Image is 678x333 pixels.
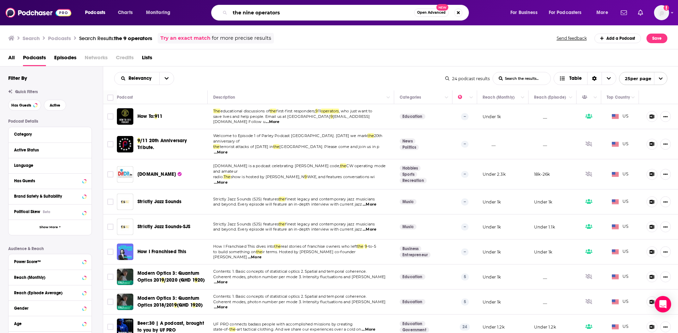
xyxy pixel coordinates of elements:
[400,145,419,150] a: Politics
[534,274,547,280] p: __
[137,249,186,255] span: How I Franchised This
[256,249,263,254] span: the
[117,294,133,310] img: Modern Optics 3: Quantum Optics 2018/2019 (QHD 1920)
[14,130,86,138] button: Category
[195,277,197,283] span: 9
[587,72,602,85] div: Sort Direction
[400,138,415,144] a: News
[483,249,501,255] p: Under 1k
[654,5,669,20] span: Logged in as E_Looks
[50,103,60,107] span: Active
[137,295,205,309] a: Modern Optics 3: Quantum Optics 2018/2019(QHD 1920)
[118,8,133,17] span: Charts
[273,144,280,149] span: the
[483,93,514,101] div: Reach (Monthly)
[213,93,235,101] div: Description
[230,7,414,18] input: Search podcasts, credits, & more...
[117,244,133,260] a: How I Franchised This
[157,113,162,119] span: 11
[357,244,364,249] span: the
[612,273,629,280] span: US
[193,302,195,308] span: 9
[8,52,15,66] a: All
[619,73,651,84] span: 25 per page
[646,34,667,43] button: Save
[629,94,637,102] button: Column Actions
[510,8,537,17] span: For Business
[461,198,469,205] p: --
[14,319,86,328] button: Age
[8,75,27,81] h2: Filter By
[23,35,40,41] h3: Search
[220,144,273,149] span: terrorist attacks of [DATE] in
[117,269,133,285] a: Modern Optics 3: Quantum Optics 2019/2020 (QHD 1920)
[213,327,229,332] span: state-of-
[214,150,228,155] span: ...More
[483,141,496,147] p: __
[594,34,641,43] a: Add a Podcast
[276,109,316,113] span: first-first responders,
[213,133,383,144] span: 20th anniversary of
[414,9,449,17] button: Open AdvancedNew
[8,100,41,111] button: Has Guests
[213,294,366,299] span: Contents: 1. Basic concepts of statistical optics 2. Spatial and temporal coherence.
[117,166,133,183] img: DitDit.fm
[555,35,589,41] button: Send feedback
[596,8,608,17] span: More
[235,327,361,332] span: -art tactical clothing. And we share our experiences over a cold on
[14,161,86,170] button: Language
[400,252,431,258] a: Entrepreneur
[612,323,629,330] span: US
[213,133,367,138] span: Welcome to Episode 1 of Parley Podcast [GEOGRAPHIC_DATA]. [DATE] we mark
[534,114,547,120] p: __
[231,174,305,179] span: show is hosted by [PERSON_NAME], N
[54,52,76,66] a: Episodes
[592,7,617,18] button: open menu
[220,109,270,113] span: educational discussions of
[114,72,174,85] h2: Choose List sort
[400,199,416,205] a: Music
[534,324,556,330] p: Under 1.2k
[213,202,362,207] span: and beyond. Every episode will feature an in-depth interview with current jazz
[483,324,505,330] p: Under 1.2k
[117,219,133,235] img: Strictly Jazz Sounds-SJS
[229,327,236,332] span: the
[44,100,66,111] button: Active
[43,210,50,214] div: Beta
[279,144,379,149] span: [GEOGRAPHIC_DATA]. Please come and join us in p
[9,220,92,235] button: Show More
[107,249,113,255] span: Toggle select row
[400,224,416,230] a: Music
[400,246,421,251] a: Business
[612,171,629,178] span: US
[107,274,113,280] span: Toggle select row
[635,7,646,18] a: Show notifications dropdown
[549,8,582,17] span: For Podcasters
[554,72,616,85] button: Choose View
[461,223,469,230] p: --
[461,171,469,178] p: --
[14,194,80,199] div: Brand Safety & Suitability
[107,299,113,305] span: Toggle select row
[137,199,181,205] span: Strictly Jazz Sounds
[39,225,58,229] span: Show More
[285,222,375,226] span: finest legacy and contemporary jazz musicians
[114,35,152,41] span: the 9 operators
[534,93,566,101] div: Reach (Episode)
[137,224,190,230] span: Strictly Jazz Sounds-SJS
[142,52,152,66] a: Lists
[660,196,671,207] button: Show More Button
[612,223,629,230] span: US
[367,133,374,138] span: the
[213,114,330,119] span: save lives and help people. Email us at [GEOGRAPHIC_DATA]
[213,144,220,149] span: the
[213,274,386,279] span: Coherent modes, photon number per mode 3. Intensity fluctuations and [PERSON_NAME]
[212,34,271,42] span: for more precise results
[461,298,469,305] p: 5
[279,197,285,201] span: the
